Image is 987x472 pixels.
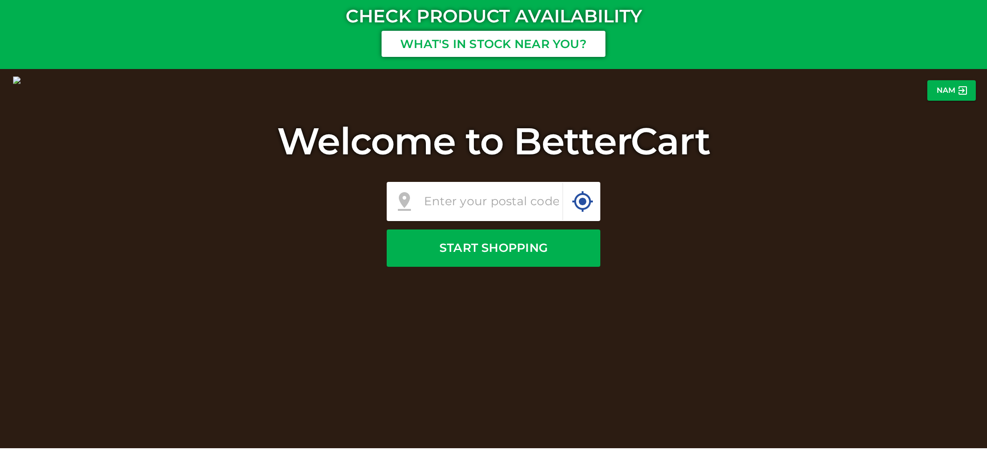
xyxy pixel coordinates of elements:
img: bettercart-logo-white-no-tag.png [6,69,28,112]
button: What's in stock near you? [382,31,605,57]
h1: Welcome to BetterCart [7,119,980,163]
p: Nam [937,85,955,96]
p: Start shopping [439,239,548,257]
h5: CHECK PRODUCT AVAILABILITY [346,4,642,30]
button: Nam [927,80,976,101]
button: locate [567,186,598,217]
button: Start shopping [387,229,600,267]
p: What's in stock near you? [400,35,587,53]
input: Enter your postal code [424,191,559,211]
